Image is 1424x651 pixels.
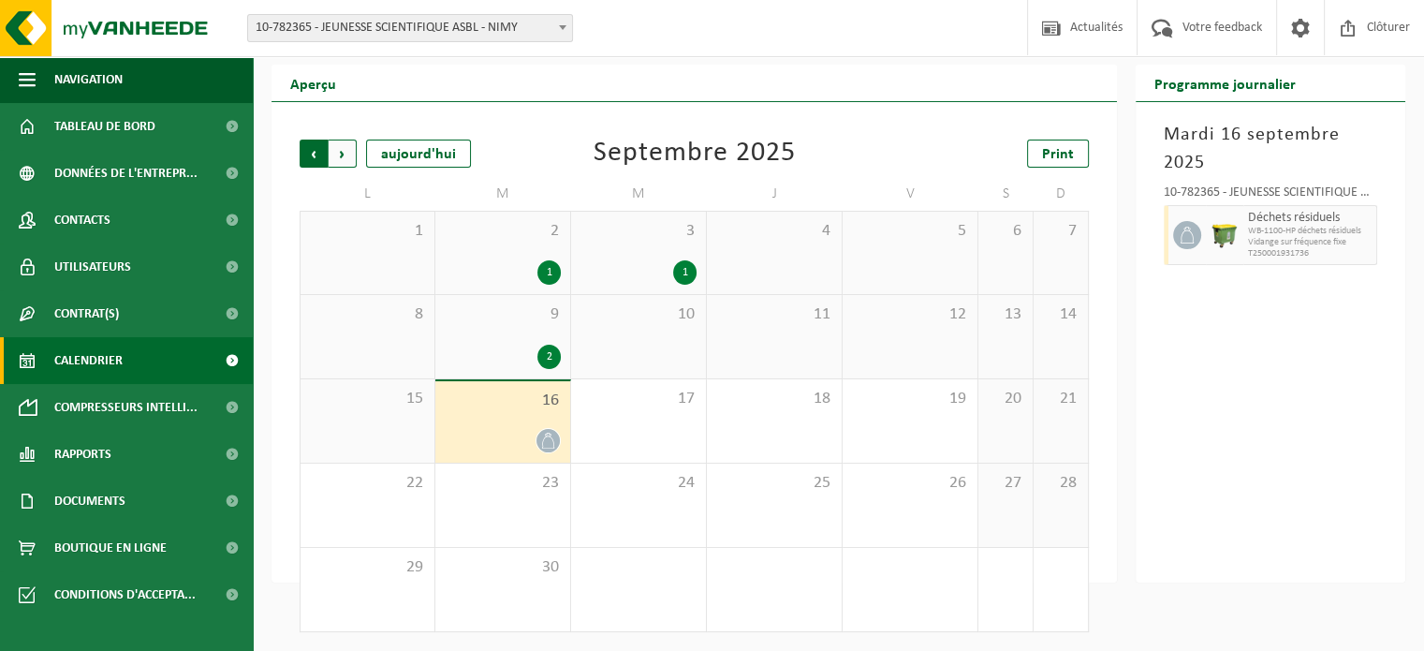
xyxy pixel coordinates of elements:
span: 4 [716,221,832,242]
span: 8 [310,304,425,325]
span: Précédent [300,140,328,168]
div: Septembre 2025 [594,140,796,168]
td: S [978,177,1034,211]
span: 28 [1043,473,1079,494]
img: WB-1100-HPE-GN-50 [1211,221,1239,249]
span: 2 [445,221,561,242]
span: 21 [1043,389,1079,409]
span: Tableau de bord [54,103,155,150]
span: 1 [310,221,425,242]
span: WB-1100-HP déchets résiduels [1248,226,1372,237]
span: Utilisateurs [54,244,131,290]
span: 18 [716,389,832,409]
span: 26 [852,473,968,494]
span: 22 [310,473,425,494]
span: 9 [445,304,561,325]
span: 3 [580,221,697,242]
span: 25 [716,473,832,494]
span: 10 [580,304,697,325]
div: 10-782365 - JEUNESSE SCIENTIFIQUE ASBL - NIMY [1164,186,1377,205]
span: 12 [852,304,968,325]
span: 23 [445,473,561,494]
div: 1 [673,260,697,285]
span: 15 [310,389,425,409]
span: Déchets résiduels [1248,211,1372,226]
span: 29 [310,557,425,578]
h3: Mardi 16 septembre 2025 [1164,121,1377,177]
div: aujourd'hui [366,140,471,168]
span: Calendrier [54,337,123,384]
span: Rapports [54,431,111,478]
span: 10-782365 - JEUNESSE SCIENTIFIQUE ASBL - NIMY [247,14,573,42]
span: 30 [445,557,561,578]
span: 7 [1043,221,1079,242]
span: 19 [852,389,968,409]
span: 24 [580,473,697,494]
td: D [1034,177,1089,211]
span: 27 [988,473,1023,494]
span: Contacts [54,197,110,244]
td: M [435,177,571,211]
span: Vidange sur fréquence fixe [1248,237,1372,248]
span: 17 [580,389,697,409]
h2: Programme journalier [1136,65,1314,101]
span: 11 [716,304,832,325]
span: Données de l'entrepr... [54,150,198,197]
span: T250001931736 [1248,248,1372,259]
a: Print [1027,140,1089,168]
span: 10-782365 - JEUNESSE SCIENTIFIQUE ASBL - NIMY [248,15,572,41]
span: Boutique en ligne [54,525,167,571]
span: 16 [445,391,561,411]
div: 2 [537,345,561,369]
h2: Aperçu [272,65,355,101]
span: Documents [54,478,125,525]
div: 1 [537,260,561,285]
span: Print [1042,147,1074,162]
td: M [571,177,707,211]
span: 5 [852,221,968,242]
td: J [707,177,843,211]
span: Suivant [329,140,357,168]
td: V [843,177,978,211]
span: Compresseurs intelli... [54,384,198,431]
span: 13 [988,304,1023,325]
span: 6 [988,221,1023,242]
span: Contrat(s) [54,290,119,337]
span: Conditions d'accepta... [54,571,196,618]
span: 20 [988,389,1023,409]
span: 14 [1043,304,1079,325]
td: L [300,177,435,211]
span: Navigation [54,56,123,103]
